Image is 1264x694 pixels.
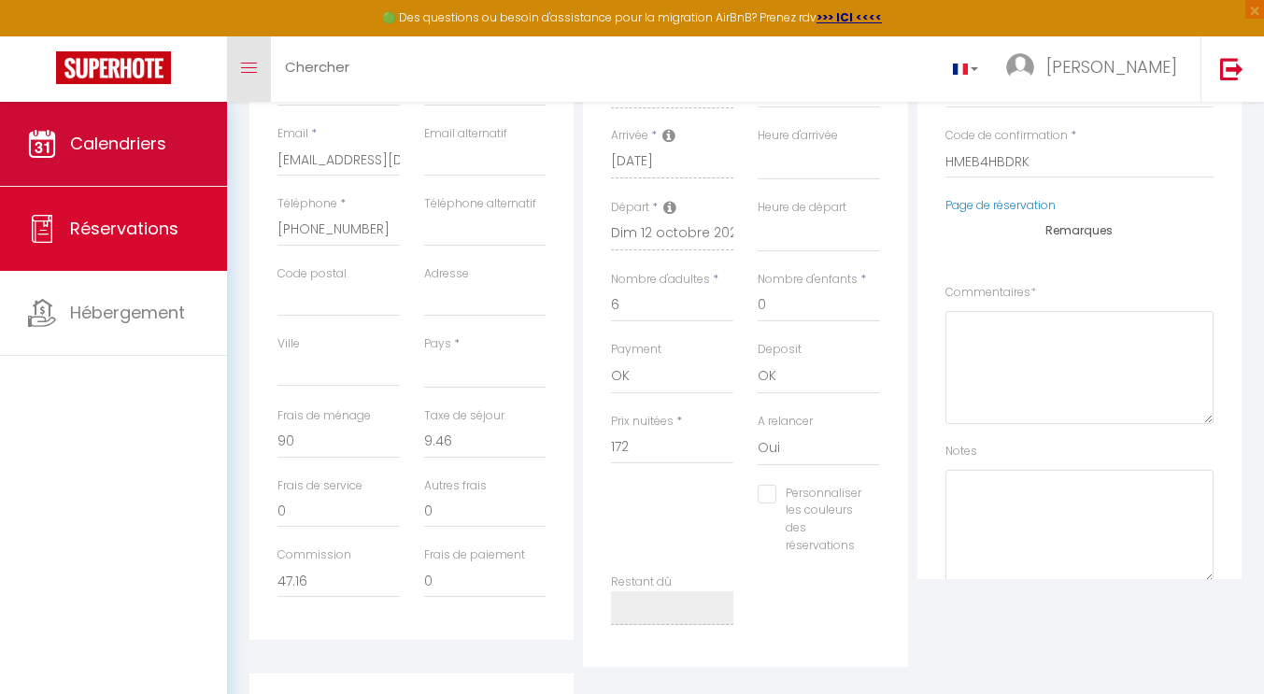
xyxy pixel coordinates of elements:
label: Notes [945,443,977,460]
span: Réservations [70,217,178,240]
span: Chercher [285,57,349,77]
a: Chercher [271,36,363,102]
label: Heure de départ [758,199,846,217]
label: Code de confirmation [945,127,1068,145]
label: Heure d'arrivée [758,127,838,145]
label: Pays [424,335,451,353]
label: Nombre d'enfants [758,271,858,289]
label: Adresse [424,265,469,283]
img: logout [1220,57,1243,80]
label: Ville [277,335,300,353]
label: Frais de service [277,477,362,495]
span: Hébergement [70,301,185,324]
img: ... [1006,53,1034,81]
span: Calendriers [70,132,166,155]
label: Personnaliser les couleurs des réservations [776,485,861,555]
a: >>> ICI <<<< [817,9,882,25]
label: Commission [277,546,351,564]
label: Téléphone alternatif [424,195,536,213]
label: Restant dû [611,574,672,591]
label: Téléphone [277,195,337,213]
label: A relancer [758,413,813,431]
label: Email [277,125,308,143]
label: Taxe de séjour [424,407,504,425]
label: Commentaires [945,284,1036,302]
label: Deposit [758,341,802,359]
a: Page de réservation [945,197,1056,213]
label: Départ [611,199,649,217]
label: Payment [611,341,661,359]
label: Email alternatif [424,125,507,143]
label: Nombre d'adultes [611,271,710,289]
label: Code postal [277,265,347,283]
img: Super Booking [56,51,171,84]
label: Prix nuitées [611,413,674,431]
a: ... [PERSON_NAME] [992,36,1200,102]
label: Frais de paiement [424,546,525,564]
label: Autres frais [424,477,487,495]
span: [PERSON_NAME] [1046,55,1177,78]
label: Frais de ménage [277,407,371,425]
h4: Remarques [945,224,1214,237]
label: Arrivée [611,127,648,145]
